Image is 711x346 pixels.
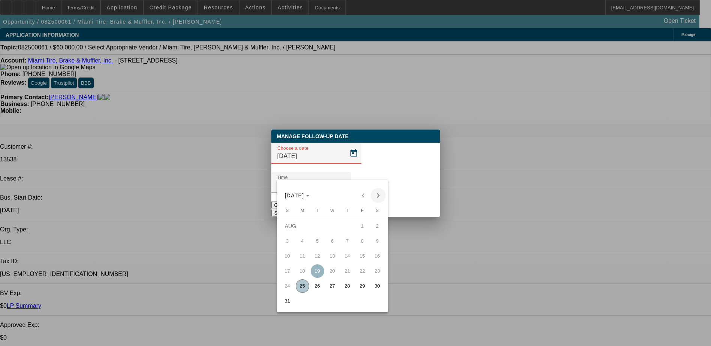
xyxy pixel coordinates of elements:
[340,249,355,264] button: August 14, 2025
[326,249,339,263] span: 13
[285,192,304,198] span: [DATE]
[296,249,309,263] span: 11
[310,279,325,294] button: August 26, 2025
[326,264,339,278] span: 20
[280,279,295,294] button: August 24, 2025
[370,234,385,249] button: August 9, 2025
[310,249,325,264] button: August 12, 2025
[355,234,370,249] button: August 8, 2025
[295,234,310,249] button: August 4, 2025
[281,249,294,263] span: 10
[280,264,295,279] button: August 17, 2025
[280,294,295,309] button: August 31, 2025
[325,279,340,294] button: August 27, 2025
[370,264,385,279] button: August 23, 2025
[356,249,369,263] span: 15
[316,208,319,213] span: T
[371,264,384,278] span: 23
[286,208,289,213] span: S
[361,208,364,213] span: F
[341,249,354,263] span: 14
[281,234,294,248] span: 3
[356,219,369,233] span: 1
[280,219,355,234] td: AUG
[371,219,384,233] span: 2
[340,279,355,294] button: August 28, 2025
[326,279,339,293] span: 27
[281,264,294,278] span: 17
[340,264,355,279] button: August 21, 2025
[310,264,325,279] button: August 19, 2025
[371,188,386,203] button: Next month
[356,234,369,248] span: 8
[280,249,295,264] button: August 10, 2025
[356,264,369,278] span: 22
[296,264,309,278] span: 18
[370,219,385,234] button: August 2, 2025
[325,264,340,279] button: August 20, 2025
[310,234,325,249] button: August 5, 2025
[281,279,294,293] span: 24
[326,234,339,248] span: 6
[325,249,340,264] button: August 13, 2025
[282,189,313,202] button: Choose month and year
[311,234,324,248] span: 5
[355,264,370,279] button: August 22, 2025
[340,234,355,249] button: August 7, 2025
[296,234,309,248] span: 4
[371,234,384,248] span: 9
[281,294,294,308] span: 31
[371,279,384,293] span: 30
[311,249,324,263] span: 12
[356,279,369,293] span: 29
[296,279,309,293] span: 25
[370,279,385,294] button: August 30, 2025
[346,208,349,213] span: T
[301,208,304,213] span: M
[341,279,354,293] span: 28
[325,234,340,249] button: August 6, 2025
[341,264,354,278] span: 21
[355,279,370,294] button: August 29, 2025
[330,208,334,213] span: W
[295,264,310,279] button: August 18, 2025
[371,249,384,263] span: 16
[295,249,310,264] button: August 11, 2025
[280,234,295,249] button: August 3, 2025
[311,264,324,278] span: 19
[370,249,385,264] button: August 16, 2025
[295,279,310,294] button: August 25, 2025
[341,234,354,248] span: 7
[355,219,370,234] button: August 1, 2025
[311,279,324,293] span: 26
[355,249,370,264] button: August 15, 2025
[376,208,379,213] span: S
